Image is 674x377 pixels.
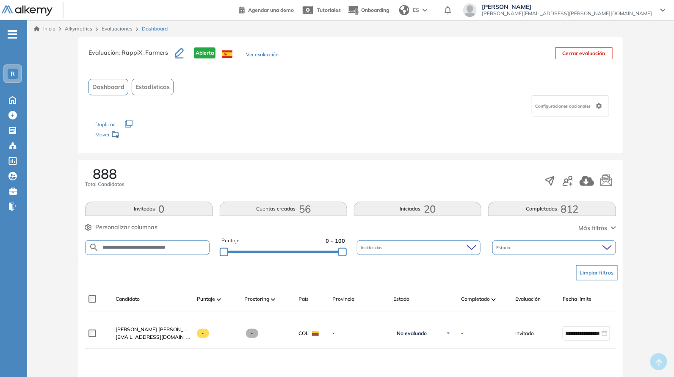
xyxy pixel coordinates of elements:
span: - [461,330,463,337]
img: [missing "en.ARROW_ALT" translation] [217,298,221,301]
span: Completado [461,295,490,303]
span: - [197,329,209,338]
span: Dashboard [142,25,168,33]
img: [missing "en.ARROW_ALT" translation] [271,298,275,301]
button: Estadísticas [132,79,174,95]
span: Abierta [194,47,215,58]
span: [PERSON_NAME][EMAIL_ADDRESS][PERSON_NAME][DOMAIN_NAME] [482,10,652,17]
div: Mover [95,128,180,143]
img: ESP [222,50,232,58]
span: Dashboard [92,83,124,91]
span: 0 - 100 [326,237,345,245]
span: Invitado [515,330,534,337]
span: - [332,330,387,337]
span: No evaluado [397,330,427,337]
a: Inicio [34,25,55,33]
img: world [399,5,409,15]
span: Total Candidatos [85,180,124,188]
img: arrow [423,8,428,12]
span: País [298,295,309,303]
div: Estado [492,240,616,255]
span: R [11,70,15,77]
span: Alkymetrics [65,25,92,32]
img: [missing "en.ARROW_ALT" translation] [492,298,496,301]
div: Incidencias [357,240,481,255]
span: Evaluación [515,295,541,303]
button: Invitados0 [85,202,213,216]
a: Evaluaciones [102,25,133,32]
span: Puntaje [197,295,215,303]
button: Iniciadas20 [354,202,481,216]
img: Ícono de flecha [446,331,451,336]
button: Más filtros [579,224,616,233]
button: Dashboard [88,79,128,95]
span: Personalizar columnas [95,223,157,232]
span: Fecha límite [563,295,591,303]
span: [EMAIL_ADDRESS][DOMAIN_NAME] [116,333,190,341]
img: COL [312,331,319,336]
span: Provincia [332,295,354,303]
span: COL [298,330,309,337]
button: Onboarding [348,1,389,19]
span: Puntaje [221,237,240,245]
button: Ver evaluación [246,51,278,60]
img: SEARCH_ALT [89,242,99,253]
span: Más filtros [579,224,608,233]
span: 888 [93,167,117,180]
span: Estadísticas [135,83,170,91]
span: ES [413,6,419,14]
button: Cerrar evaluación [555,47,613,59]
span: Agendar una demo [248,7,294,13]
h3: Evaluación [88,47,175,65]
i: - [8,33,17,35]
span: Estado [393,295,409,303]
span: Tutoriales [317,7,341,13]
img: Logo [2,6,52,16]
span: Candidato [116,295,140,303]
a: Agendar una demo [239,4,294,14]
button: Limpiar filtros [576,265,618,280]
span: Proctoring [244,295,269,303]
span: - [246,329,258,338]
button: Cuentas creadas56 [220,202,347,216]
span: : RappiX_Farmers [119,49,168,56]
button: Completadas812 [488,202,616,216]
span: Onboarding [361,7,389,13]
span: Incidencias [361,244,384,251]
span: [PERSON_NAME] [PERSON_NAME] [PERSON_NAME] [116,326,243,333]
span: [PERSON_NAME] [482,3,652,10]
span: Configuraciones opcionales [536,103,593,109]
div: Configuraciones opcionales [532,95,609,116]
span: Duplicar [95,121,115,128]
span: Estado [497,244,512,251]
button: Personalizar columnas [85,223,157,232]
a: [PERSON_NAME] [PERSON_NAME] [PERSON_NAME] [116,326,190,333]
